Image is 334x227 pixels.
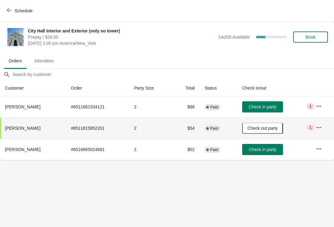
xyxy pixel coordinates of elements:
td: 2 [129,139,172,160]
button: Book [293,32,328,43]
button: Schedule [3,5,37,16]
th: Status [199,80,237,96]
button: Check out party [242,123,283,134]
span: Orders [4,55,27,66]
th: Check in/out [237,80,311,96]
span: Paid [210,147,218,152]
td: 2 [129,117,172,139]
td: 2 [129,96,172,117]
button: Check in party [242,101,283,112]
span: Prepay | $26.00 [28,34,215,40]
span: Check out party [247,126,278,131]
td: # 6511662334121 [66,96,129,117]
span: [PERSON_NAME] [5,126,41,131]
span: [PERSON_NAME] [5,104,41,109]
td: $54 [172,117,199,139]
span: 1 [309,125,311,130]
span: Schedule [15,8,32,13]
span: Paid [210,105,218,110]
th: Party Size [129,80,172,96]
span: City Hall Interior and Exterior (only no tower) [28,28,215,34]
th: Total [172,80,199,96]
span: Attendees [29,55,59,66]
img: City Hall Interior and Exterior (only no tower) [7,28,24,46]
td: $88 [172,96,199,117]
span: [DATE] 2:00 pm America/New_York [28,40,215,46]
span: 14 of 20 Available [218,35,250,40]
span: Check in party [249,104,276,109]
th: Order [66,80,129,96]
button: Check in party [242,144,283,155]
input: Search by customer [12,69,334,80]
span: Check in party [249,147,276,152]
td: # 6516665024681 [66,139,129,160]
span: [PERSON_NAME] [5,147,41,152]
td: # 6511815852201 [66,117,129,139]
span: 1 [309,104,311,109]
td: $52 [172,139,199,160]
span: Book [306,35,315,40]
span: Paid [210,126,218,131]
